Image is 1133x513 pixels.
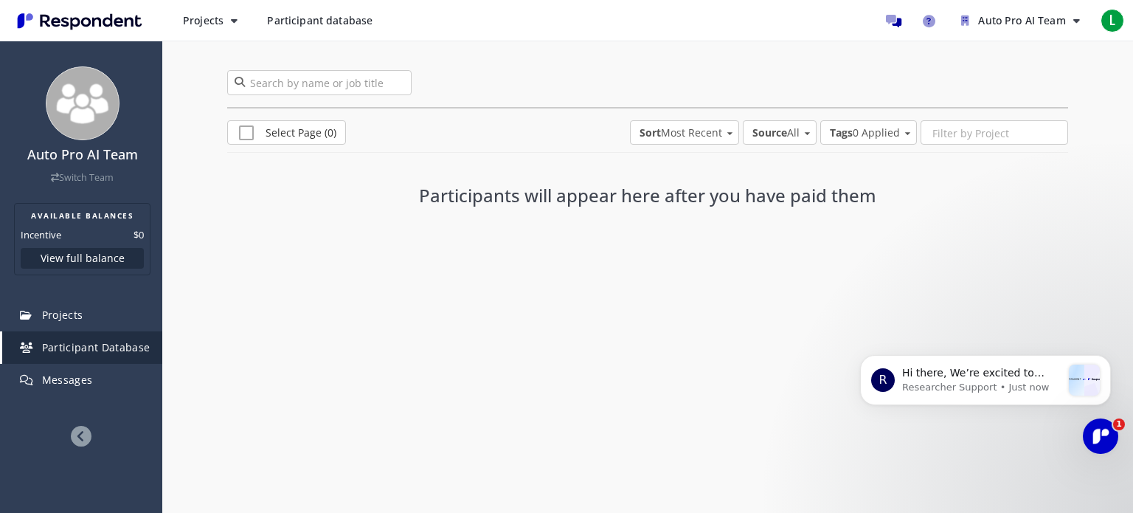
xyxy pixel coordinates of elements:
[1113,419,1125,430] span: 1
[752,125,800,140] span: All
[978,13,1065,27] span: Auto Pro AI Team
[752,125,787,140] strong: Source
[227,70,412,95] input: Search by name or job title
[21,227,61,242] dt: Incentive
[14,203,150,275] section: Balance summary
[134,227,144,242] dd: $0
[640,125,661,140] strong: Sort
[46,66,119,140] img: team_avatar_256.png
[921,121,1067,146] input: Filter by Project
[389,186,906,205] h3: Participants will appear here after you have paid them
[21,210,144,221] h2: AVAILABLE BALANCES
[171,7,249,34] button: Projects
[42,340,150,354] span: Participant Database
[949,7,1092,34] button: Auto Pro AI Team
[630,120,739,145] md-select: Sort: Most Recent
[640,125,722,140] span: Most Recent
[42,308,83,322] span: Projects
[10,148,155,162] h4: Auto Pro AI Team
[227,120,346,145] a: Select Page (0)
[1083,419,1118,454] iframe: Intercom live chat
[42,373,93,387] span: Messages
[1101,9,1124,32] span: L
[1098,7,1127,34] button: L
[183,13,224,27] span: Projects
[914,6,943,35] a: Help and support
[879,6,908,35] a: Message participants
[255,7,384,34] a: Participant database
[51,171,114,184] a: Switch Team
[820,120,917,145] md-select: Tags
[267,13,373,27] span: Participant database
[239,125,336,143] span: Select Page (0)
[12,9,148,33] img: Respondent
[21,248,144,269] button: View full balance
[743,120,817,145] md-select: Source: All
[838,326,1133,473] iframe: Intercom notifications message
